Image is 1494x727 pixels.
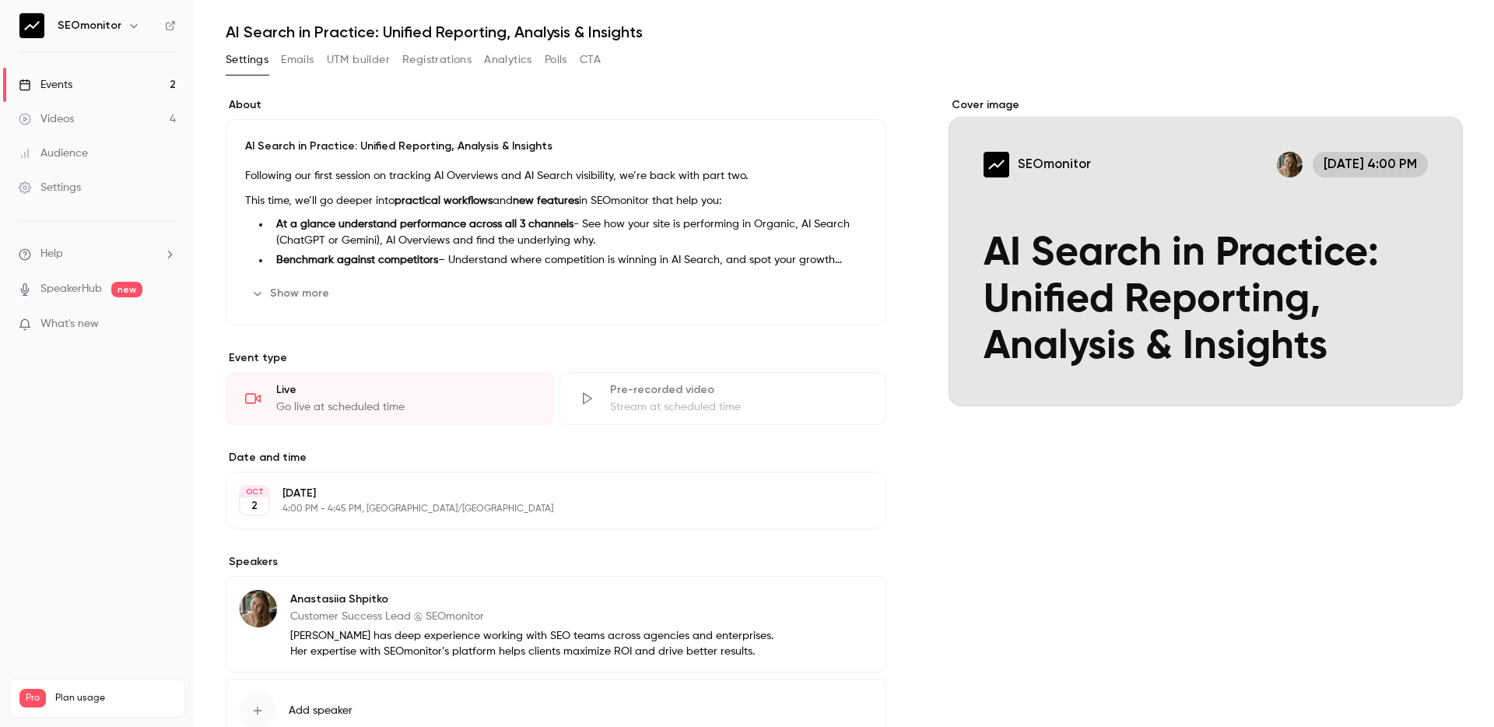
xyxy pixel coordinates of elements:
button: Emails [281,47,314,72]
span: Plan usage [55,692,175,704]
span: Add speaker [289,703,352,718]
label: Speakers [226,554,886,570]
p: Anastasiia Shpitko [290,592,785,607]
p: 4:00 PM - 4:45 PM, [GEOGRAPHIC_DATA]/[GEOGRAPHIC_DATA] [282,503,804,515]
img: Anastasiia Shpitko [240,590,277,627]
label: Cover image [949,97,1463,113]
button: Analytics [484,47,532,72]
iframe: Noticeable Trigger [157,318,176,332]
p: This time, we’ll go deeper into and in SEOmonitor that help you: [245,191,867,210]
p: Following our first session on tracking AI Overviews and AI Search visibility, we’re back with pa... [245,167,867,185]
p: Event type [226,350,886,366]
section: Cover image [949,97,1463,406]
label: Date and time [226,450,886,465]
div: Pre-recorded videoStream at scheduled time [559,372,887,425]
button: Show more [245,281,338,306]
div: Live [276,382,534,398]
div: Events [19,77,72,93]
div: LiveGo live at scheduled time [226,372,553,425]
button: UTM builder [327,47,390,72]
button: Polls [545,47,567,72]
button: Settings [226,47,268,72]
img: SEOmonitor [19,13,44,38]
div: Stream at scheduled time [610,399,868,415]
label: About [226,97,886,113]
div: Go live at scheduled time [276,399,534,415]
p: [DATE] [282,486,804,501]
span: Pro [19,689,46,708]
span: Help [40,246,63,262]
div: OCT [240,486,268,497]
div: Videos [19,111,74,127]
li: help-dropdown-opener [19,246,176,262]
p: [PERSON_NAME] has deep experience working with SEO teams across agencies and enterprises. Her exp... [290,628,785,659]
strong: Benchmark against competitors [276,255,438,265]
strong: At a glance understand performance across all 3 channels [276,219,573,230]
div: Pre-recorded video [610,382,868,398]
p: AI Search in Practice: Unified Reporting, Analysis & Insights [245,139,867,154]
li: - See how your site is performing in Organic, AI Search (ChatGPT or Gemini), AI Overviews and fin... [270,216,867,249]
strong: new features [513,195,579,206]
h1: AI Search in Practice: Unified Reporting, Analysis & Insights [226,23,1463,41]
a: SpeakerHub [40,281,102,297]
button: CTA [580,47,601,72]
strong: practical workflows [395,195,493,206]
button: Registrations [402,47,472,72]
div: Anastasiia ShpitkoAnastasiia ShpitkoCustomer Success Lead @ SEOmonitor[PERSON_NAME] has deep expe... [226,576,886,673]
span: new [111,282,142,297]
p: 2 [251,498,258,514]
div: Settings [19,180,81,195]
p: Customer Success Lead @ SEOmonitor [290,609,785,624]
h6: SEOmonitor [58,18,121,33]
li: – Understand where competition is winning in AI Search, and spot your growth opportunities. [270,252,867,269]
span: What's new [40,316,99,332]
div: Audience [19,146,88,161]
